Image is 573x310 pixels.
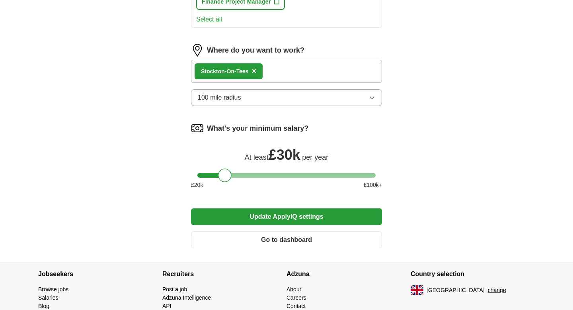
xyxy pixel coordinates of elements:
a: About [286,286,301,292]
button: Go to dashboard [191,232,382,248]
button: × [252,65,257,77]
a: Blog [38,303,49,309]
span: At least [245,153,269,161]
button: Select all [196,15,222,24]
label: What's your minimum salary? [207,123,308,134]
span: £ 100 k+ [364,181,382,189]
a: Adzuna Intelligence [162,294,211,301]
img: salary.png [191,122,204,135]
span: [GEOGRAPHIC_DATA] [427,286,485,294]
button: Update ApplyIQ settings [191,208,382,225]
span: × [252,67,257,75]
button: change [488,286,506,294]
a: Contact [286,303,306,309]
a: Browse jobs [38,286,68,292]
img: location.png [191,44,204,57]
h4: Country selection [411,263,535,285]
img: UK flag [411,285,423,295]
span: £ 20 k [191,181,203,189]
label: Where do you want to work? [207,45,304,56]
a: Salaries [38,294,58,301]
button: 100 mile radius [191,89,382,106]
span: £ 30k [269,147,300,163]
a: API [162,303,172,309]
span: 100 mile radius [198,93,241,102]
div: Stockton-On-Tees [201,67,249,76]
span: per year [302,153,328,161]
a: Careers [286,294,306,301]
a: Post a job [162,286,187,292]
